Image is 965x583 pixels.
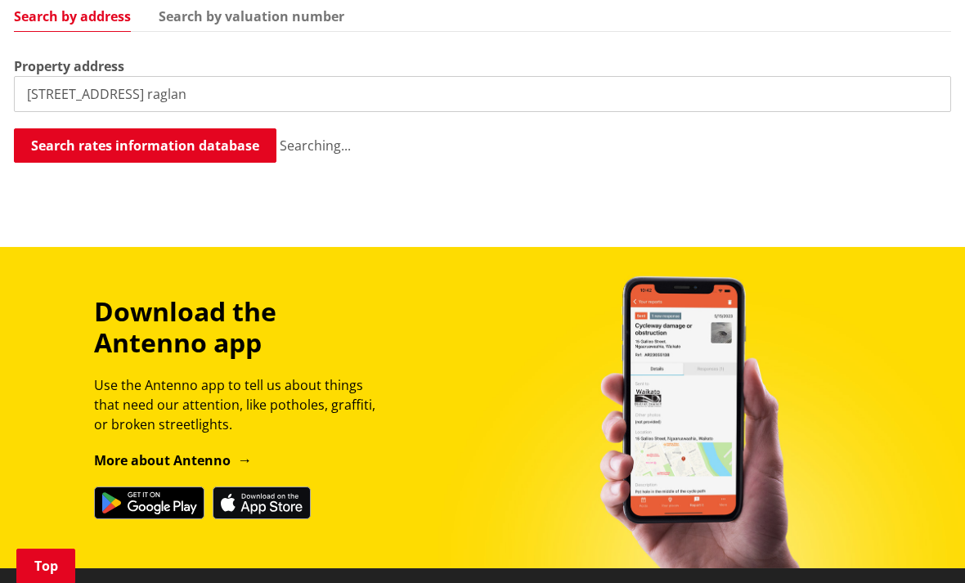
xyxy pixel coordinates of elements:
button: Search rates information database [14,128,276,163]
img: Download on the App Store [213,487,311,519]
a: Search by valuation number [159,10,344,23]
input: e.g. Duke Street NGARUAWAHIA [14,76,951,112]
p: Use the Antenno app to tell us about things that need our attention, like potholes, graffiti, or ... [94,375,390,434]
iframe: Messenger Launcher [890,514,949,573]
label: Property address [14,56,124,76]
h3: Download the Antenno app [94,296,390,359]
a: Search by address [14,10,131,23]
a: More about Antenno [94,451,252,469]
img: Get it on Google Play [94,487,204,519]
span: Searching... [280,137,351,155]
a: Top [16,549,75,583]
